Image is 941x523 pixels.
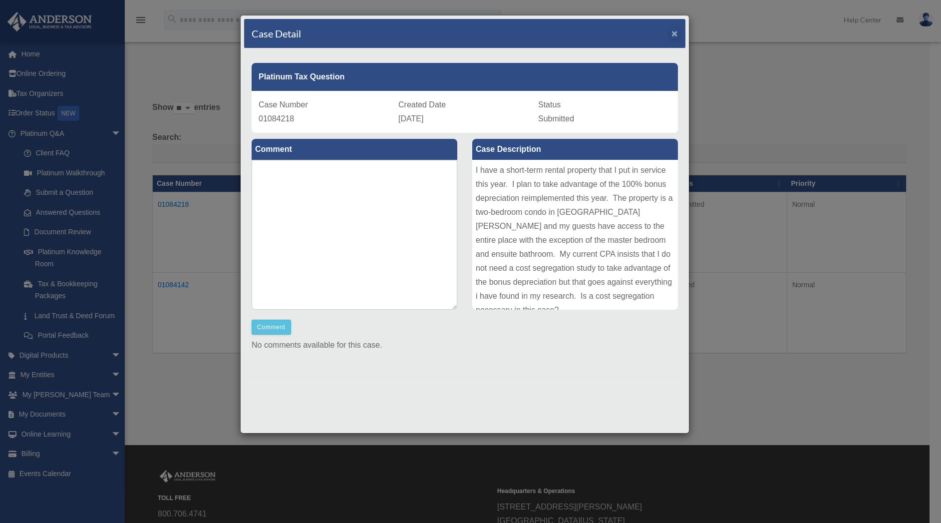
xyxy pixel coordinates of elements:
span: 01084218 [259,114,294,123]
p: No comments available for this case. [252,338,678,352]
span: Status [538,100,561,109]
label: Comment [252,139,457,160]
span: × [671,27,678,39]
button: Close [671,28,678,38]
div: Platinum Tax Question [252,63,678,91]
label: Case Description [472,139,678,160]
span: Case Number [259,100,308,109]
span: Created Date [398,100,446,109]
span: [DATE] [398,114,423,123]
h4: Case Detail [252,26,301,40]
button: Comment [252,320,291,335]
span: Submitted [538,114,574,123]
div: I have a short-term rental property that I put in service this year. I plan to take advantage of ... [472,160,678,310]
